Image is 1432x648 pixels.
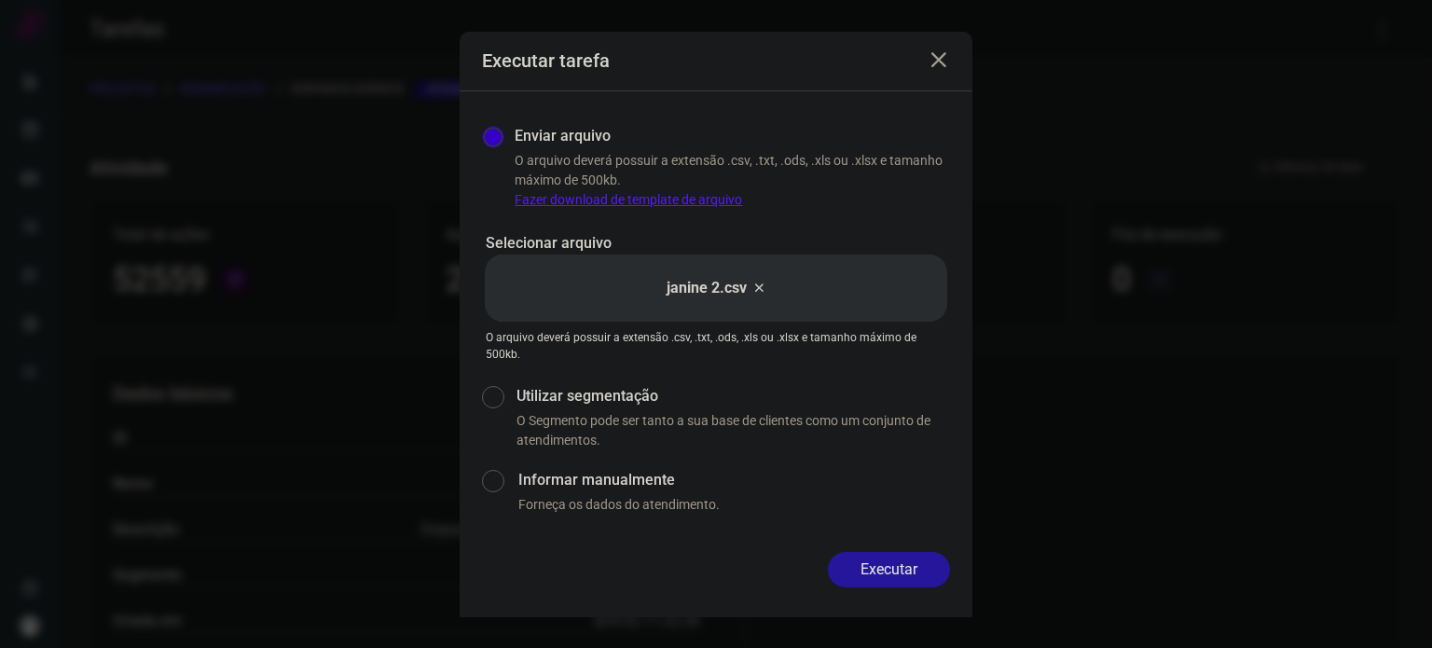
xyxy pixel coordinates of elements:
[516,411,950,450] p: O Segmento pode ser tanto a sua base de clientes como um conjunto de atendimentos.
[482,49,610,72] h3: Executar tarefa
[486,329,946,363] p: O arquivo deverá possuir a extensão .csv, .txt, .ods, .xls ou .xlsx e tamanho máximo de 500kb.
[486,232,946,255] p: Selecionar arquivo
[515,125,611,147] label: Enviar arquivo
[516,385,950,407] label: Utilizar segmentação
[667,277,747,299] p: janine 2.csv
[828,552,950,587] button: Executar
[518,469,950,491] label: Informar manualmente
[515,192,742,207] a: Fazer download de template de arquivo
[518,495,950,515] p: Forneça os dados do atendimento.
[515,151,950,210] p: O arquivo deverá possuir a extensão .csv, .txt, .ods, .xls ou .xlsx e tamanho máximo de 500kb.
